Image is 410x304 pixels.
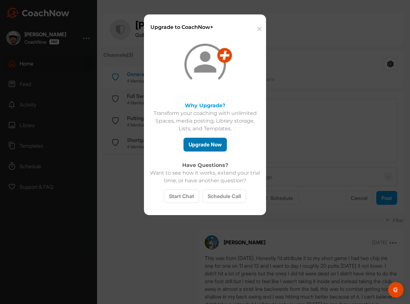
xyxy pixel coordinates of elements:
[149,169,261,185] div: Want to see how it works, extend your trial time, or have another question?
[252,19,266,39] button: ✕
[202,189,246,203] button: Schedule Call
[164,189,199,203] button: Start Chat
[183,138,227,152] button: Upgrade Now
[149,109,261,133] p: Transform your coaching with unlimited Spaces, media posting, Library storage, Lists, and Templates.
[150,23,252,31] h3: Upgrade to CoachNow+
[182,162,228,168] strong: Have Questions?
[178,44,232,80] img: Space Limit Icon
[388,282,404,298] div: Open Intercom Messenger
[149,102,261,109] h3: Why Upgrade?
